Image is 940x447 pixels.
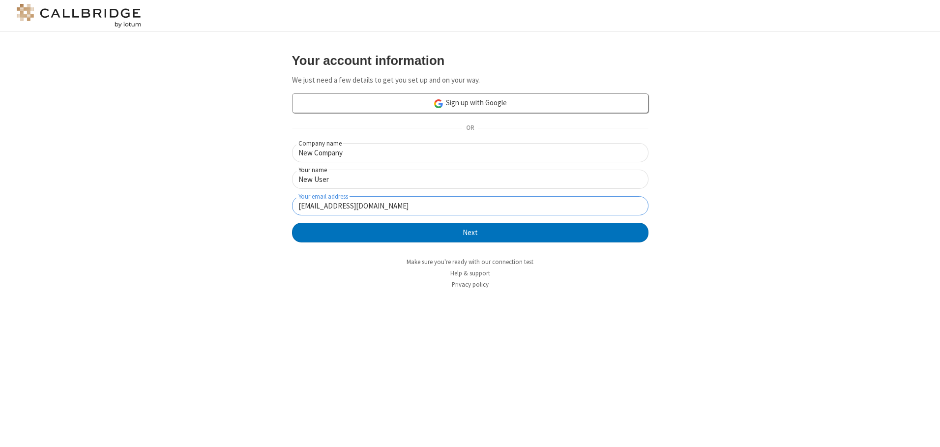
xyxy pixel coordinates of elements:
[450,269,490,277] a: Help & support
[15,4,143,28] img: logo@2x.png
[292,196,648,215] input: Your email address
[292,54,648,67] h3: Your account information
[433,98,444,109] img: google-icon.png
[292,75,648,86] p: We just need a few details to get you set up and on your way.
[292,170,648,189] input: Your name
[292,93,648,113] a: Sign up with Google
[452,280,489,289] a: Privacy policy
[407,258,533,266] a: Make sure you're ready with our connection test
[292,143,648,162] input: Company name
[462,121,478,135] span: OR
[292,223,648,242] button: Next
